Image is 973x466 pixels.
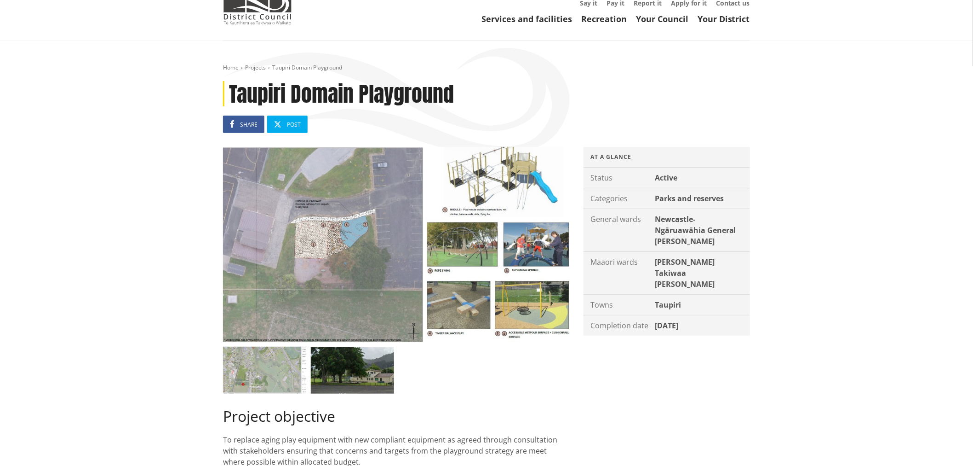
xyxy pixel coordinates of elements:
a: Your District [698,13,750,24]
iframe: Messenger Launcher [931,427,964,460]
div: At a glance [584,147,750,168]
a: Share [223,116,264,133]
div: General wards [584,209,652,251]
a: Projects [245,64,266,71]
span: Taupiri Domain Playground [272,64,342,71]
div: Towns [584,295,652,315]
a: Post [267,116,308,133]
div: Completion date [584,315,652,336]
h1: Taupiri Domain Playground [223,81,750,106]
img: PR-24015 Taurpiri Domain Playground [311,347,394,394]
nav: breadcrumb [223,64,750,72]
div: [PERSON_NAME] Takiwaa [PERSON_NAME] [652,252,750,294]
div: [DATE] [652,315,750,336]
span: Share [240,121,258,128]
a: Recreation [581,13,627,24]
div: Active [652,168,750,188]
h2: Project objective [223,408,570,425]
div: Newcastle-Ngāruawāhia General [PERSON_NAME] [652,209,750,251]
span: Post [287,121,301,128]
div: Categories [584,188,652,209]
a: Your Council [636,13,688,24]
img: PR-24015 Taupiri Domain Playground [223,347,306,394]
a: Home [223,64,239,71]
a: Services and facilities [481,13,572,24]
div: Status [584,168,652,188]
div: Maaori wards [584,252,652,294]
div: Taupiri [652,295,750,315]
img: PR-24015 Taupiri Domain Playground 2 [223,147,570,342]
div: Parks and reserves [652,188,750,209]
